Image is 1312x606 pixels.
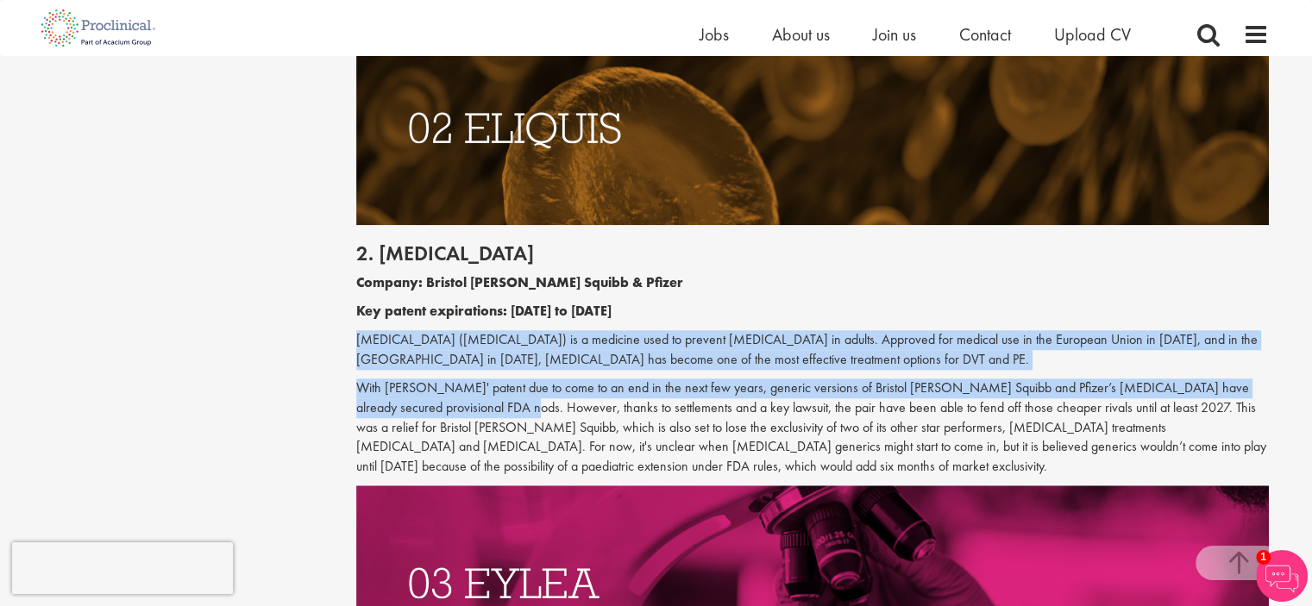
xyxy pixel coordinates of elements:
p: With [PERSON_NAME]' patent due to come to an end in the next few years, generic versions of Brist... [356,378,1269,477]
img: Drugs with patents due to expire Eliquis [356,30,1269,225]
a: About us [772,23,830,46]
b: Key patent expirations: [DATE] to [DATE] [356,302,612,320]
b: Company: Bristol [PERSON_NAME] Squibb & Pfizer [356,273,683,291]
img: Chatbot [1256,550,1308,602]
h2: 2. [MEDICAL_DATA] [356,242,1269,265]
iframe: reCAPTCHA [12,542,233,594]
a: Upload CV [1054,23,1131,46]
a: Jobs [700,23,729,46]
span: 1 [1256,550,1271,565]
a: Contact [959,23,1011,46]
p: [MEDICAL_DATA] ([MEDICAL_DATA]) is a medicine used to prevent [MEDICAL_DATA] in adults. Approved ... [356,330,1269,370]
a: Join us [873,23,916,46]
